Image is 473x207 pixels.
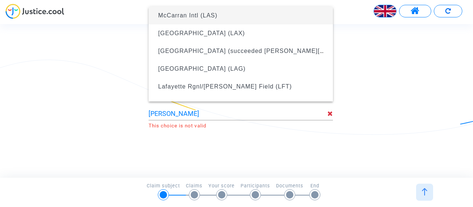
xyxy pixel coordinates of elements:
[374,5,397,17] button: Change language
[399,5,431,17] button: Access my user area
[158,48,408,54] span: [GEOGRAPHIC_DATA] (succeeded [PERSON_NAME][GEOGRAPHIC_DATA]) (HKG)
[445,8,451,14] img: Restart form
[158,66,246,72] span: [GEOGRAPHIC_DATA] (LAG)
[158,30,245,36] span: [GEOGRAPHIC_DATA] (LAX)
[158,83,292,90] span: Lafayette Rgnl/[PERSON_NAME] Field (LFT)
[6,4,64,19] img: jc-logo.svg
[158,12,217,19] span: McCarran Intl (LAS)
[158,101,216,107] span: Lac La Biche (YLB)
